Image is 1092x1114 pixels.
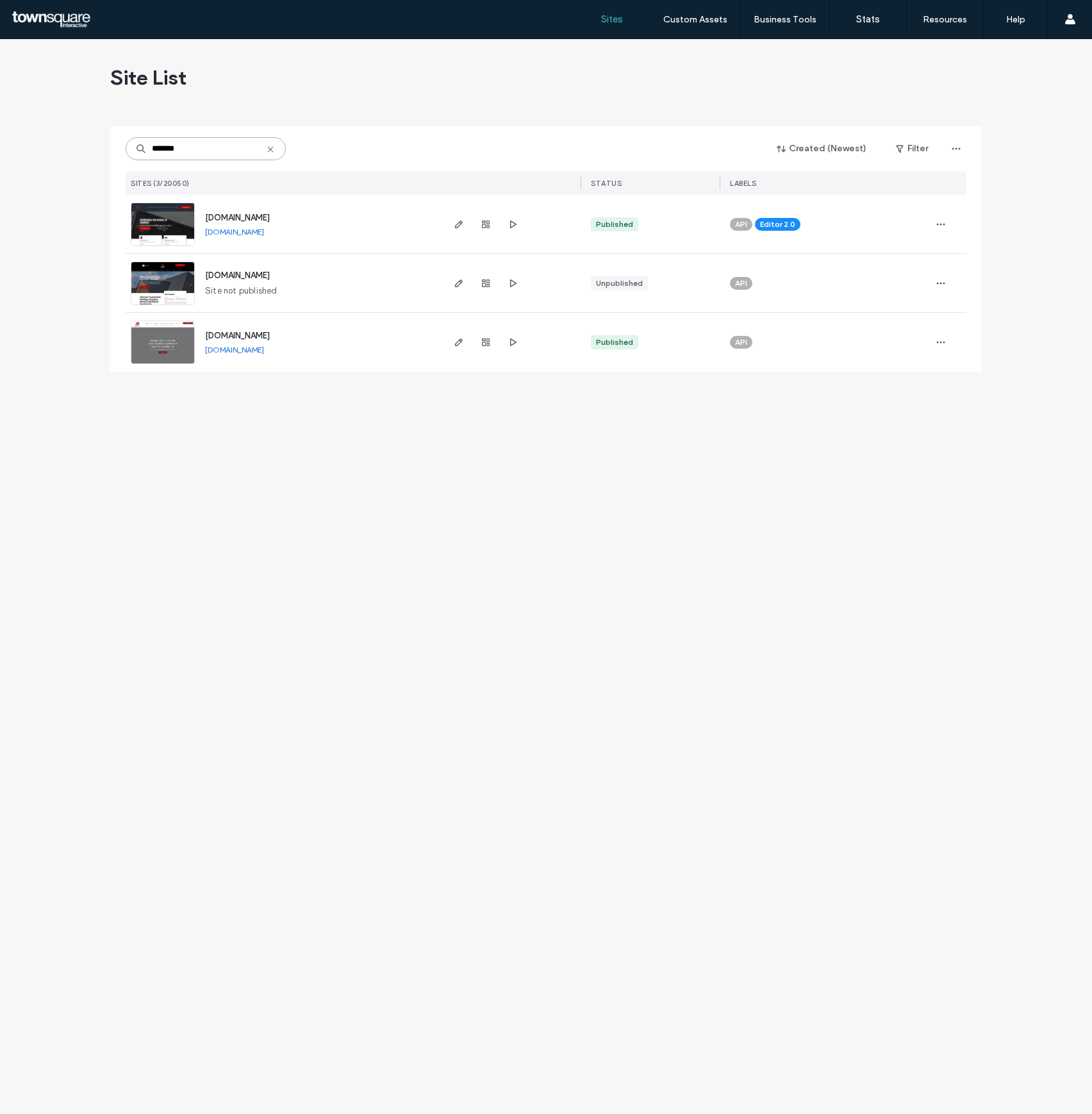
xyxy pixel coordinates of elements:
[596,219,633,230] div: Published
[735,337,747,348] span: API
[730,179,756,188] span: LABELS
[1006,14,1025,25] label: Help
[591,179,622,188] span: STATUS
[205,285,277,297] span: Site not published
[110,65,186,90] span: Site List
[735,219,747,230] span: API
[754,14,816,25] label: Business Tools
[205,227,264,237] a: [DOMAIN_NAME]
[29,9,55,21] span: Help
[205,213,270,222] a: [DOMAIN_NAME]
[663,14,727,25] label: Custom Assets
[596,278,643,289] div: Unpublished
[131,179,190,188] span: SITES (3/20050)
[856,13,880,25] label: Stats
[923,14,967,25] label: Resources
[205,270,270,280] a: [DOMAIN_NAME]
[205,345,264,354] a: [DOMAIN_NAME]
[883,138,941,159] button: Filter
[205,331,270,340] a: [DOMAIN_NAME]
[735,278,747,289] span: API
[601,13,623,25] label: Sites
[760,219,795,230] span: Editor 2.0
[766,138,878,159] button: Created (Newest)
[596,337,633,348] div: Published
